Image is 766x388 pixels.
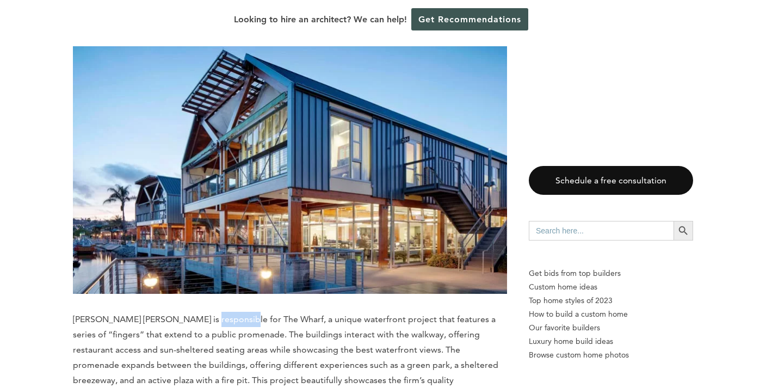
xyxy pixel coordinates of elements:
a: Top home styles of 2023 [529,294,693,307]
a: Get Recommendations [411,8,528,30]
a: Custom home ideas [529,280,693,294]
a: How to build a custom home [529,307,693,321]
a: Luxury home build ideas [529,335,693,348]
a: Our favorite builders [529,321,693,335]
a: Browse custom home photos [529,348,693,362]
input: Search here... [529,221,674,241]
p: Get bids from top builders [529,267,693,280]
a: Schedule a free consultation [529,166,693,195]
svg: Search [677,225,689,237]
